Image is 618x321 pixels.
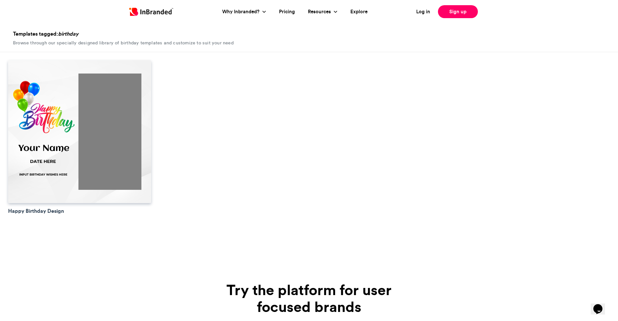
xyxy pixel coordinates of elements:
em: birthday [58,30,79,37]
span: Browse through our specially designed library of birthday templates and customize to suit your need [13,40,234,45]
a: Resources [308,8,333,16]
h1: Templates tagged: [13,31,605,36]
a: Log in [416,8,430,16]
a: Explore [350,8,368,16]
a: Why Inbranded? [222,8,261,16]
h6: Happy Birthday Design [8,208,151,213]
a: Sign up [438,5,478,18]
a: Happy Birthday Design Happy Birthday Design [8,60,151,219]
a: Pricing [279,8,295,16]
img: Inbranded [129,8,173,16]
iframe: chat widget [591,295,612,315]
h1: Try the platform for user focused brands [209,281,410,315]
